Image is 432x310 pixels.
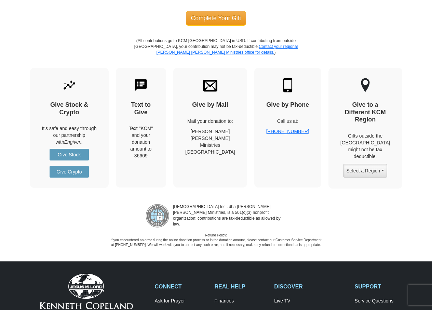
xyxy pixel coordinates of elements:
[340,101,390,124] h4: Give to a Different KCM Region
[110,233,322,248] p: Refund Policy: If you encountered an error during the online donation process or in the donation ...
[156,44,298,55] a: Contact your regional [PERSON_NAME] [PERSON_NAME] Ministries office for details.
[343,164,387,178] button: Select a Region
[361,78,370,92] img: other-region
[50,166,89,178] a: Give Crypto
[50,149,89,160] a: Give Stock
[64,139,83,145] i: Engiven.
[266,129,309,134] a: [PHONE_NUMBER]
[266,118,309,125] p: Call us at:
[185,128,235,155] p: [PERSON_NAME] [PERSON_NAME] Ministries [GEOGRAPHIC_DATA]
[214,298,267,304] a: Finances
[214,283,267,290] h2: REAL HELP
[42,101,97,116] h4: Give Stock & Crypto
[170,204,286,228] p: [DEMOGRAPHIC_DATA] Inc., dba [PERSON_NAME] [PERSON_NAME] Ministries, is a 501(c)(3) nonprofit org...
[155,298,207,304] a: Ask for Prayer
[128,125,154,159] div: Text "KCM" and your donation amount to 36609
[185,101,235,109] h4: Give by Mail
[281,78,295,92] img: mobile.svg
[355,283,407,290] h2: SUPPORT
[185,118,235,125] p: Mail your donation to:
[134,78,148,92] img: text-to-give.svg
[128,101,154,116] h4: Text to Give
[62,78,77,92] img: give-by-stock.svg
[355,298,407,304] a: Service Questions
[42,125,97,145] p: It's safe and easy through our partnership with
[134,38,298,68] p: (All contributions go to KCM [GEOGRAPHIC_DATA] in USD. If contributing from outside [GEOGRAPHIC_D...
[274,298,347,304] a: Live TV
[186,11,246,25] span: Complete Your Gift
[146,204,170,228] img: refund-policy
[340,132,390,160] p: Gifts outside the [GEOGRAPHIC_DATA] might not be tax deductible.
[274,283,347,290] h2: DISCOVER
[266,101,309,109] h4: Give by Phone
[155,283,207,290] h2: CONNECT
[203,78,217,92] img: envelope.svg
